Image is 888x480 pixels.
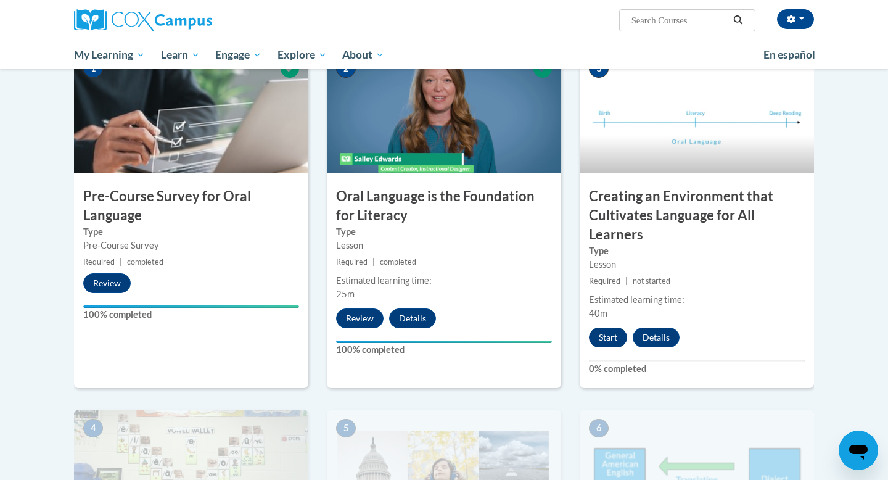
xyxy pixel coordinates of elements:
span: not started [633,276,670,286]
div: Pre-Course Survey [83,239,299,252]
img: Course Image [327,50,561,173]
iframe: Button to launch messaging window [839,431,878,470]
span: 6 [589,419,609,437]
label: 100% completed [336,343,552,357]
label: Type [83,225,299,239]
span: Required [336,257,368,267]
h3: Creating an Environment that Cultivates Language for All Learners [580,187,814,244]
span: En español [763,48,815,61]
img: Course Image [580,50,814,173]
span: My Learning [74,48,145,62]
label: 100% completed [83,308,299,321]
div: Estimated learning time: [589,293,805,307]
a: Learn [153,41,208,69]
span: 25m [336,289,355,299]
a: Cox Campus [74,9,308,31]
button: Details [389,308,436,328]
span: completed [380,257,416,267]
span: Engage [215,48,261,62]
button: Details [633,328,680,347]
span: Required [83,257,115,267]
img: Cox Campus [74,9,212,31]
div: Lesson [336,239,552,252]
img: Course Image [74,50,308,173]
div: Estimated learning time: [336,274,552,288]
a: En español [755,42,823,68]
input: Search Courses [630,13,729,28]
div: Your progress [336,341,552,343]
button: Review [336,308,384,328]
span: Explore [277,48,327,62]
span: Required [589,276,620,286]
div: Lesson [589,258,805,271]
span: 40m [589,308,607,318]
a: Engage [207,41,269,69]
label: Type [589,244,805,258]
div: Your progress [83,305,299,308]
span: 5 [336,419,356,437]
div: Main menu [55,41,832,69]
span: Learn [161,48,200,62]
h3: Pre-Course Survey for Oral Language [74,187,308,225]
button: Review [83,273,131,293]
span: | [372,257,375,267]
button: Account Settings [777,9,814,29]
a: About [335,41,393,69]
a: My Learning [66,41,153,69]
span: About [342,48,384,62]
button: Start [589,328,627,347]
span: | [625,276,628,286]
span: | [120,257,122,267]
span: completed [127,257,163,267]
span: 4 [83,419,103,437]
button: Search [729,13,747,28]
a: Explore [269,41,335,69]
h3: Oral Language is the Foundation for Literacy [327,187,561,225]
label: Type [336,225,552,239]
label: 0% completed [589,362,805,376]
